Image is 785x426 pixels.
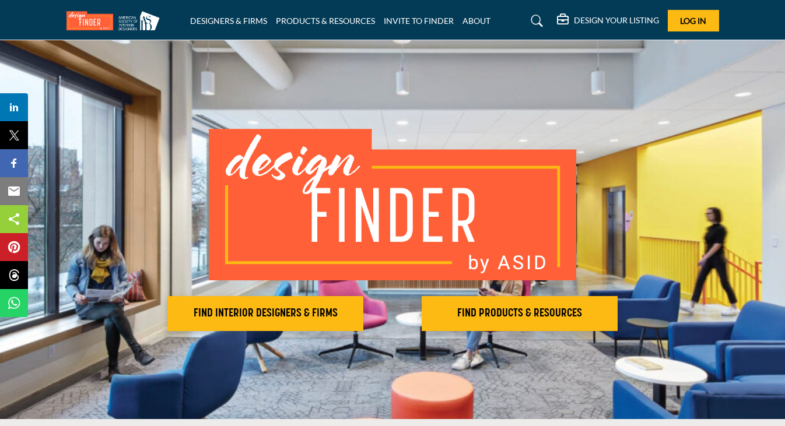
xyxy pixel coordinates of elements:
[680,16,706,26] span: Log In
[167,296,363,331] button: FIND INTERIOR DESIGNERS & FIRMS
[462,16,490,26] a: ABOUT
[209,129,576,280] img: image
[425,307,614,321] h2: FIND PRODUCTS & RESOURCES
[574,15,659,26] h5: DESIGN YOUR LISTING
[557,14,659,28] div: DESIGN YOUR LISTING
[668,10,719,31] button: Log In
[171,307,360,321] h2: FIND INTERIOR DESIGNERS & FIRMS
[66,11,166,30] img: Site Logo
[384,16,454,26] a: INVITE TO FINDER
[520,12,551,30] a: Search
[422,296,618,331] button: FIND PRODUCTS & RESOURCES
[190,16,267,26] a: DESIGNERS & FIRMS
[276,16,375,26] a: PRODUCTS & RESOURCES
